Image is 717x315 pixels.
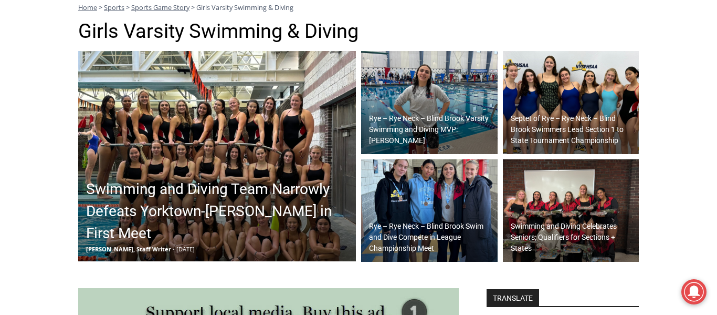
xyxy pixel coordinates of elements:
[369,221,495,254] h2: Rye – Rye Neck – Blind Brook Swim and Dive Compete in League Championship Meet
[487,289,539,306] strong: TRANSLATE
[117,89,120,99] div: /
[176,245,195,253] span: [DATE]
[8,106,134,130] h4: [PERSON_NAME] Read Sanctuary Fall Fest: [DATE]
[361,51,498,154] img: (PHOTO: Rye - Rye Neck - Blind Brook Swimming and Diving Head Coach Katie Konopka named senior Ka...
[110,89,114,99] div: 2
[78,51,356,261] a: Swimming and Diving Team Narrowly Defeats Yorktown-[PERSON_NAME] in First Meet [PERSON_NAME], Sta...
[108,66,149,126] div: "...watching a master [PERSON_NAME] chef prepare an omakase meal is fascinating dinner theater an...
[1,105,152,131] a: [PERSON_NAME] Read Sanctuary Fall Fest: [DATE]
[173,245,175,253] span: -
[78,19,639,44] h1: Girls Varsity Swimming & Diving
[3,108,103,148] span: Open Tues. - Sun. [PHONE_NUMBER]
[361,159,498,262] img: (PHOTO: The 400M freestyle relay team. L to R: Grayson Findlay, Ayana Ite, Kayla Lombardo, Kate C...
[503,51,639,154] img: PHOTO: Rye - Rye Neck - Blind Brook Swimming and Diving's seven state representatives. L to R: Gr...
[511,113,637,146] h2: Septet of Rye – Rye Neck – Blind Brook Swimmers Lead Section 1 to State Tournament Championship
[503,51,639,154] a: Septet of Rye – Rye Neck – Blind Brook Swimmers Lead Section 1 to State Tournament Championship
[265,1,496,102] div: "At the 10am stand-up meeting, each intern gets a chance to take [PERSON_NAME] and the other inte...
[1,106,106,131] a: Open Tues. - Sun. [PHONE_NUMBER]
[503,159,639,262] img: (PHOTO: The seniors of the 2024 Rye – Rye Neck – Blind Brook Swim and Dive Team. Contributed.)
[275,105,487,128] span: Intern @ [DOMAIN_NAME]
[122,89,127,99] div: 6
[369,113,495,146] h2: Rye – Rye Neck – Blind Brook Varsity Swimming and Diving MVP: [PERSON_NAME]
[503,159,639,262] a: Swimming and Diving Celebrates Seniors; Qualifiers for Sections + States
[86,178,353,245] h2: Swimming and Diving Team Narrowly Defeats Yorktown-[PERSON_NAME] in First Meet
[78,51,356,261] img: (PHOTO: The 2024 Rye - Rye Neck - Blind Brook Varsity Swimming Team.)
[252,102,509,131] a: Intern @ [DOMAIN_NAME]
[511,221,637,254] h2: Swimming and Diving Celebrates Seniors; Qualifiers for Sections + States
[361,159,498,262] a: Rye – Rye Neck – Blind Brook Swim and Dive Compete in League Championship Meet
[86,245,171,253] span: [PERSON_NAME], Staff Writer
[361,51,498,154] a: Rye – Rye Neck – Blind Brook Varsity Swimming and Diving MVP: [PERSON_NAME]
[110,31,146,86] div: Birds of Prey: Falcon and hawk demos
